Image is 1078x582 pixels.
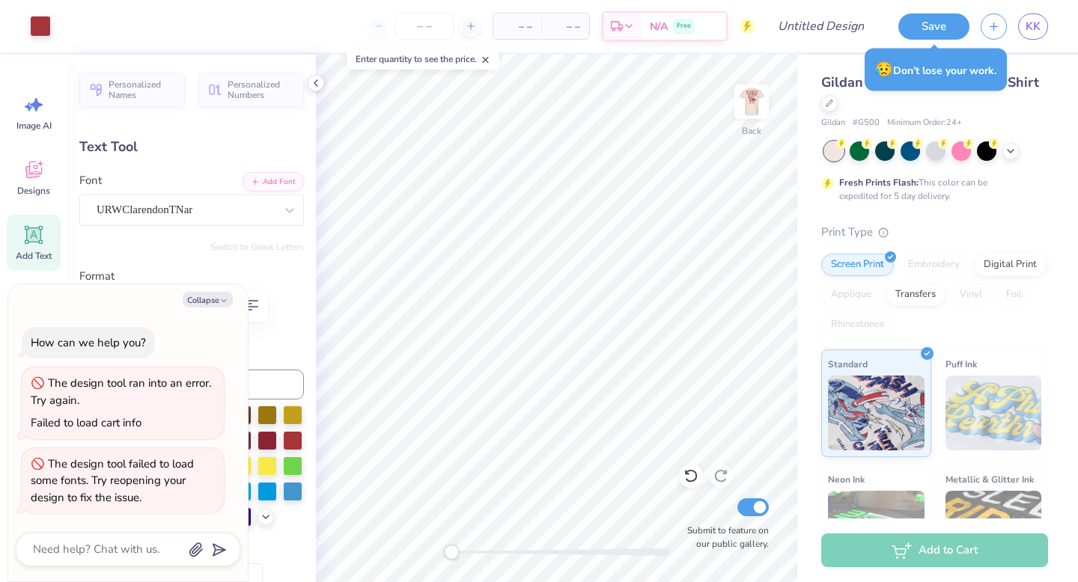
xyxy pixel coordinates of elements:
input: – – [395,13,454,40]
img: Puff Ink [945,376,1042,450]
span: Standard [828,356,868,372]
span: Gildan Adult Heavy Cotton T-Shirt [821,73,1039,91]
span: Designs [17,185,50,197]
div: Text Tool [79,137,304,157]
label: Format [79,268,304,285]
label: Submit to feature on our public gallery. [679,524,769,551]
div: Back [742,124,761,138]
button: Switch to Greek Letters [210,241,304,253]
span: Metallic & Glitter Ink [945,471,1034,487]
div: Print Type [821,224,1048,241]
div: Vinyl [950,284,992,306]
input: Untitled Design [766,11,876,41]
div: Failed to load cart info [31,415,141,430]
button: Collapse [183,292,233,307]
div: Embroidery [898,254,969,276]
span: Personalized Names [109,79,176,100]
div: How can we help you? [31,335,146,350]
button: Add Font [243,172,304,192]
span: Neon Ink [828,471,865,487]
div: Accessibility label [444,545,459,560]
div: Transfers [886,284,945,306]
div: Don’t lose your work. [865,49,1007,91]
span: Add Text [16,250,52,262]
img: Back [737,87,767,117]
span: 😥 [875,60,893,79]
button: Save [898,13,969,40]
div: Applique [821,284,881,306]
strong: Fresh Prints Flash: [839,177,919,189]
div: Rhinestones [821,313,894,336]
div: Screen Print [821,254,894,276]
span: Puff Ink [945,356,977,372]
span: # G500 [853,117,880,129]
div: The design tool ran into an error. Try again. [31,376,211,408]
div: Digital Print [974,254,1047,276]
span: Image AI [16,120,52,132]
span: Minimum Order: 24 + [887,117,962,129]
div: Enter quantity to see the price. [347,49,499,70]
img: Metallic & Glitter Ink [945,491,1042,566]
span: Free [677,21,691,31]
img: Neon Ink [828,491,925,566]
a: KK [1018,13,1048,40]
span: KK [1026,18,1041,35]
span: Personalized Numbers [228,79,295,100]
button: Personalized Numbers [198,73,304,107]
div: Foil [996,284,1032,306]
div: The design tool failed to load some fonts. Try reopening your design to fix the issue. [31,456,194,505]
span: – – [502,19,532,34]
label: Font [79,172,102,189]
img: Standard [828,376,925,450]
span: – – [550,19,580,34]
button: Personalized Names [79,73,185,107]
div: This color can be expedited for 5 day delivery. [839,176,1023,203]
span: Gildan [821,117,845,129]
span: N/A [650,19,668,34]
